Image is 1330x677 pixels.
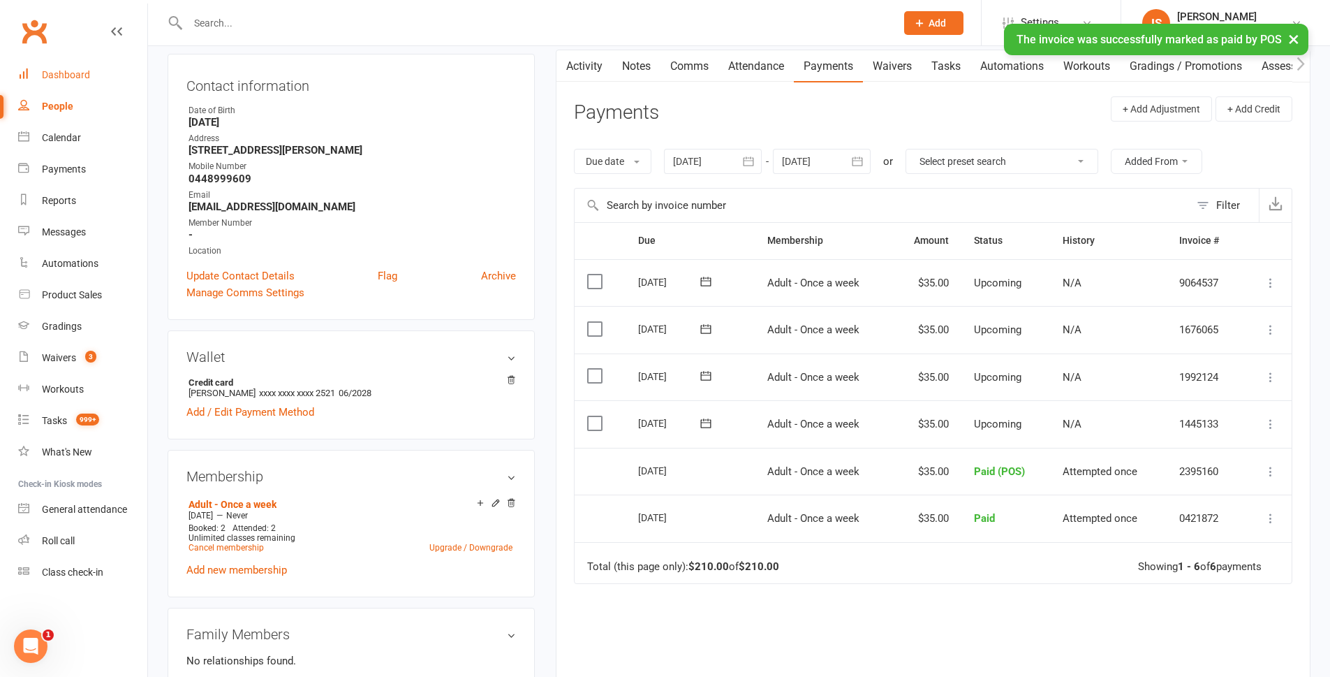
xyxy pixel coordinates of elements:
[186,73,516,94] h3: Contact information
[1050,223,1167,259] th: History
[42,163,86,175] div: Payments
[189,499,276,510] a: Adult - Once a week
[638,412,702,434] div: [DATE]
[1063,371,1081,384] span: N/A
[718,50,794,82] a: Attendance
[185,510,516,521] div: —
[892,354,961,401] td: $35.00
[1177,23,1276,36] div: [PERSON_NAME] Shire
[42,446,92,458] div: What's New
[626,223,754,259] th: Due
[18,311,147,342] a: Gradings
[339,388,371,398] span: 06/2028
[429,543,512,553] a: Upgrade / Downgrade
[189,245,516,258] div: Location
[189,543,264,553] a: Cancel membership
[42,567,103,578] div: Class check-in
[18,154,147,185] a: Payments
[1216,197,1240,214] div: Filter
[922,50,970,82] a: Tasks
[974,418,1021,430] span: Upcoming
[1190,189,1259,222] button: Filter
[1021,7,1059,38] span: Settings
[18,342,147,374] a: Waivers 3
[186,268,295,284] a: Update Contact Details
[14,629,47,663] iframe: Intercom live chat
[739,560,779,573] strong: $210.00
[892,306,961,354] td: $35.00
[18,248,147,279] a: Automations
[892,223,961,259] th: Amount
[18,122,147,154] a: Calendar
[189,377,509,388] strong: Credit card
[638,365,702,387] div: [DATE]
[1167,495,1243,542] td: 0421872
[189,173,516,185] strong: 0448999609
[767,465,859,478] span: Adult - Once a week
[189,132,516,145] div: Address
[189,511,213,521] span: [DATE]
[767,323,859,336] span: Adult - Once a week
[892,400,961,448] td: $35.00
[189,189,516,202] div: Email
[18,59,147,91] a: Dashboard
[17,14,52,49] a: Clubworx
[1167,223,1243,259] th: Invoice #
[42,195,76,206] div: Reports
[378,268,397,284] a: Flag
[18,525,147,557] a: Roll call
[1004,24,1308,55] div: The invoice was successfully marked as paid by POS
[1142,9,1170,37] div: IS
[892,448,961,495] td: $35.00
[574,149,651,174] button: Due date
[863,50,922,82] a: Waivers
[189,201,516,213] strong: [EMAIL_ADDRESS][DOMAIN_NAME]
[1120,50,1252,82] a: Gradings / Promotions
[42,226,86,238] div: Messages
[189,144,516,156] strong: [STREET_ADDRESS][PERSON_NAME]
[189,533,295,543] span: Unlimited classes remaining
[638,460,702,481] div: [DATE]
[1167,306,1243,354] td: 1676065
[1167,400,1243,448] td: 1445133
[660,50,718,82] a: Comms
[892,495,961,542] td: $35.00
[767,277,859,289] span: Adult - Once a week
[18,437,147,468] a: What's New
[189,228,516,241] strong: -
[892,259,961,307] td: $35.00
[42,321,82,332] div: Gradings
[18,279,147,311] a: Product Sales
[1054,50,1120,82] a: Workouts
[18,185,147,217] a: Reports
[1178,560,1200,573] strong: 1 - 6
[186,653,516,669] p: No relationships found.
[612,50,660,82] a: Notes
[794,50,863,82] a: Payments
[18,91,147,122] a: People
[259,388,335,398] span: xxxx xxxx xxxx 2521
[970,50,1054,82] a: Automations
[1167,448,1243,495] td: 2395160
[1216,96,1292,122] button: + Add Credit
[638,271,702,293] div: [DATE]
[1063,323,1081,336] span: N/A
[232,523,276,533] span: Attended: 2
[18,217,147,248] a: Messages
[42,535,75,546] div: Roll call
[42,504,127,515] div: General attendance
[1177,10,1276,23] div: [PERSON_NAME]
[481,268,516,284] a: Archive
[574,102,659,124] h3: Payments
[904,11,963,35] button: Add
[688,560,729,573] strong: $210.00
[42,384,84,395] div: Workouts
[186,349,516,365] h3: Wallet
[961,223,1050,259] th: Status
[42,132,81,143] div: Calendar
[189,104,516,117] div: Date of Birth
[1167,354,1243,401] td: 1992124
[755,223,892,259] th: Membership
[42,258,98,269] div: Automations
[1210,560,1216,573] strong: 6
